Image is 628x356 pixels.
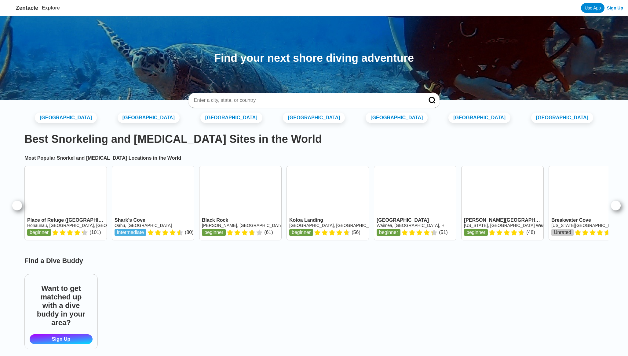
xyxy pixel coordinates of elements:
img: right caret [612,202,619,209]
a: [GEOGRAPHIC_DATA] [200,113,262,123]
a: [GEOGRAPHIC_DATA] [118,113,180,123]
h1: Best Snorkeling and [MEDICAL_DATA] Sites in the World [24,133,604,146]
span: Zentacle [16,5,38,11]
h2: Most Popular Snorkel and [MEDICAL_DATA] Locations in the World [24,155,604,161]
span: Want to get matched up with a dive buddy in your area? [30,279,93,332]
a: Sign Up [607,6,623,10]
a: [GEOGRAPHIC_DATA] [366,113,428,123]
a: Use App [581,3,604,13]
a: Sign Up [30,334,93,344]
img: left caret [13,202,21,209]
a: [GEOGRAPHIC_DATA] [283,113,345,123]
a: [GEOGRAPHIC_DATA] [35,113,97,123]
input: Enter a city, state, or country [193,97,420,103]
h3: Find a Dive Buddy [20,257,608,265]
a: [GEOGRAPHIC_DATA] [531,113,593,123]
img: Zentacle logo [5,3,15,13]
a: Zentacle logoZentacle [5,3,38,13]
a: [GEOGRAPHIC_DATA] [448,113,510,123]
a: Explore [42,5,60,10]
